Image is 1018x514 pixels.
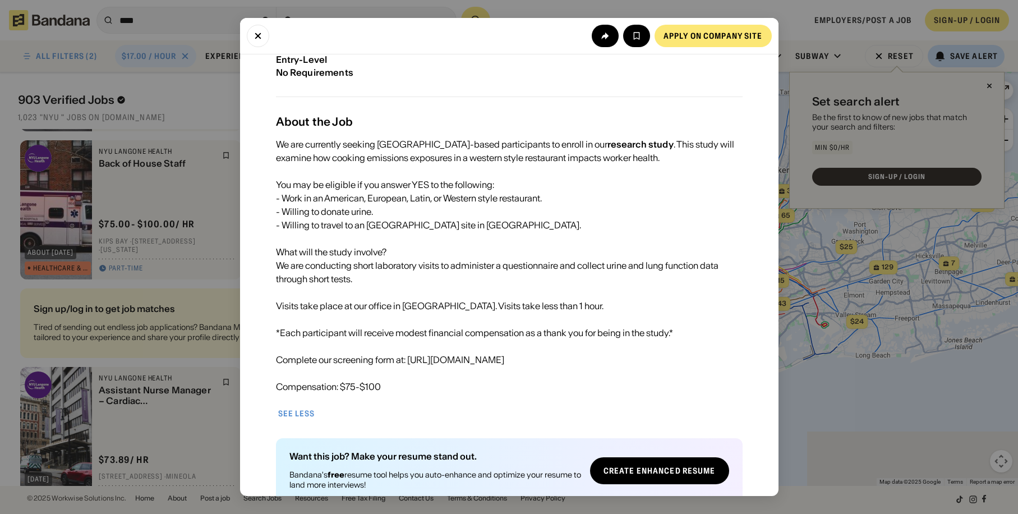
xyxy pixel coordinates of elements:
span: Visits take place at our office in [GEOGRAPHIC_DATA]. Visits take less than 1 hour. [276,300,604,311]
span: - Willing to donate urine. [276,206,373,217]
span: - Work in an American, European, Latin, or Western style restaurant. [276,192,542,204]
div: Want this job? Make your resume stand out. [289,452,581,461]
button: Close [247,25,269,47]
div: [URL][DOMAIN_NAME] [276,137,743,393]
div: Apply on company site [664,32,763,40]
div: See less [278,410,315,417]
span: You may be eligible if you answer YES to the following: [276,179,494,190]
div: research study [607,139,674,150]
div: No Requirements [276,67,505,78]
span: We are conducting short laboratory visits to administer a questionnaire and collect urine and lun... [276,260,718,284]
span: What will the study involve? [276,246,386,258]
span: - Willing to travel to an [GEOGRAPHIC_DATA] site in [GEOGRAPHIC_DATA]. [276,219,581,231]
div: Entry-Level [276,54,505,65]
span: Complete our screening form at: [276,354,407,365]
div: Bandana's resume tool helps you auto-enhance and optimize your resume to land more interviews! [289,470,581,490]
span: We are currently seeking [GEOGRAPHIC_DATA]-based participants to enroll in our . This study will ... [276,139,734,163]
span: Compensation: $75-$100 [276,381,381,392]
div: About the Job [276,115,743,128]
b: free [328,470,344,480]
div: Create Enhanced Resume [604,467,716,475]
span: *Each participant will receive modest financial compensation as a thank you for being in the study.* [276,327,673,338]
